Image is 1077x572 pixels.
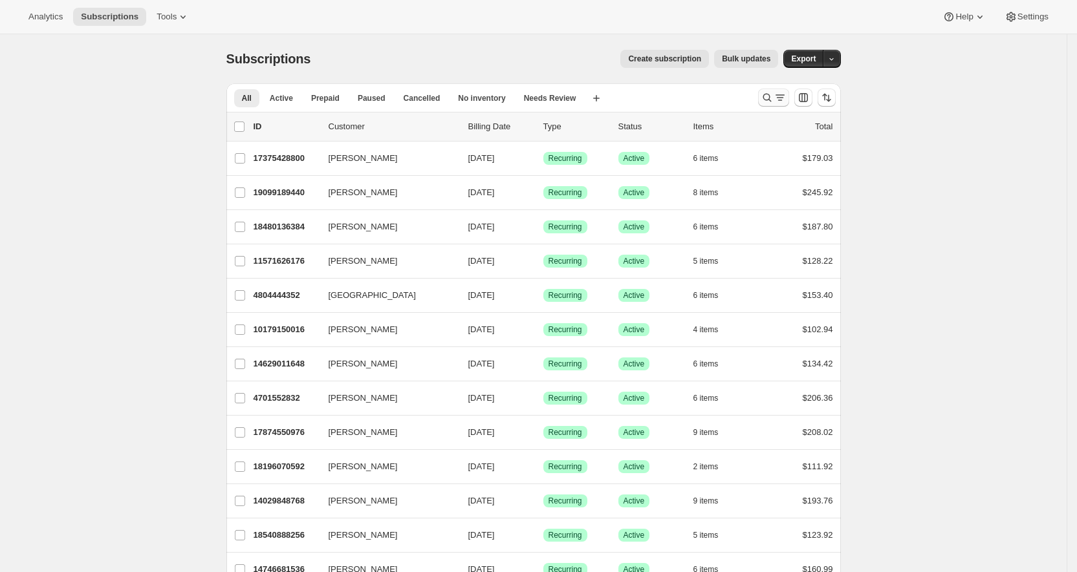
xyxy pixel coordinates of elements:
button: Tools [149,8,197,26]
span: [PERSON_NAME] [329,220,398,233]
button: Customize table column order and visibility [794,89,812,107]
button: Sort the results [818,89,836,107]
button: Subscriptions [73,8,146,26]
button: 9 items [693,423,733,441]
span: [DATE] [468,530,495,540]
p: 10179150016 [254,323,318,336]
button: 6 items [693,149,733,167]
span: Recurring [549,359,582,369]
p: 19099189440 [254,186,318,199]
span: Subscriptions [81,12,138,22]
span: 6 items [693,359,719,369]
button: Bulk updates [714,50,778,68]
span: Export [791,54,816,64]
span: 2 items [693,461,719,472]
span: Subscriptions [226,52,311,66]
span: [PERSON_NAME] [329,494,398,507]
div: 17874550976[PERSON_NAME][DATE]SuccessRecurringSuccessActive9 items$208.02 [254,423,833,441]
span: [DATE] [468,393,495,403]
span: $153.40 [803,290,833,300]
span: 4 items [693,324,719,335]
span: Bulk updates [722,54,770,64]
span: 6 items [693,222,719,232]
span: [PERSON_NAME] [329,255,398,268]
span: $123.92 [803,530,833,540]
div: 14629011648[PERSON_NAME][DATE]SuccessRecurringSuccessActive6 items$134.42 [254,355,833,373]
p: 11571626176 [254,255,318,268]
p: 18480136384 [254,220,318,233]
p: 14029848768 [254,494,318,507]
div: Type [543,120,608,133]
button: 6 items [693,286,733,304]
div: 18480136384[PERSON_NAME][DATE]SuccessRecurringSuccessActive6 items$187.80 [254,218,833,236]
span: Recurring [549,427,582,438]
button: 2 items [693,458,733,476]
span: Recurring [549,530,582,540]
button: 8 items [693,184,733,202]
button: [PERSON_NAME] [321,354,450,374]
span: Prepaid [311,93,340,103]
div: 4701552832[PERSON_NAME][DATE]SuccessRecurringSuccessActive6 items$206.36 [254,389,833,407]
span: [PERSON_NAME] [329,426,398,439]
button: [PERSON_NAME] [321,182,450,203]
button: [PERSON_NAME] [321,388,450,408]
p: Billing Date [468,120,533,133]
span: [DATE] [468,153,495,163]
button: Analytics [21,8,71,26]
span: Recurring [549,187,582,198]
span: $134.42 [803,359,833,368]
span: [DATE] [468,324,495,334]
span: [PERSON_NAME] [329,529,398,542]
button: 5 items [693,252,733,270]
div: Items [693,120,758,133]
span: $206.36 [803,393,833,403]
span: $111.92 [803,461,833,471]
button: [PERSON_NAME] [321,217,450,237]
span: $179.03 [803,153,833,163]
span: $245.92 [803,187,833,197]
span: Recurring [549,153,582,164]
p: 18540888256 [254,529,318,542]
span: Active [624,359,645,369]
span: Recurring [549,290,582,301]
span: $128.22 [803,256,833,266]
span: 9 items [693,496,719,506]
div: 19099189440[PERSON_NAME][DATE]SuccessRecurringSuccessActive8 items$245.92 [254,184,833,202]
button: Export [783,50,823,68]
span: [DATE] [468,222,495,231]
span: Cancelled [404,93,441,103]
span: Recurring [549,461,582,472]
span: Tools [157,12,177,22]
span: Needs Review [524,93,576,103]
div: 18196070592[PERSON_NAME][DATE]SuccessRecurringSuccessActive2 items$111.92 [254,458,833,476]
button: [PERSON_NAME] [321,456,450,477]
p: 4701552832 [254,392,318,405]
span: [DATE] [468,496,495,505]
span: 6 items [693,290,719,301]
button: Create subscription [620,50,709,68]
span: [DATE] [468,359,495,368]
p: ID [254,120,318,133]
button: Search and filter results [758,89,789,107]
span: Recurring [549,393,582,403]
div: 14029848768[PERSON_NAME][DATE]SuccessRecurringSuccessActive9 items$193.76 [254,492,833,510]
span: 8 items [693,187,719,198]
span: Active [624,461,645,472]
span: All [242,93,252,103]
button: [GEOGRAPHIC_DATA] [321,285,450,306]
span: 9 items [693,427,719,438]
p: 17874550976 [254,426,318,439]
button: [PERSON_NAME] [321,319,450,340]
div: 18540888256[PERSON_NAME][DATE]SuccessRecurringSuccessActive5 items$123.92 [254,526,833,544]
span: Active [270,93,293,103]
span: $187.80 [803,222,833,231]
p: 18196070592 [254,460,318,473]
div: 17375428800[PERSON_NAME][DATE]SuccessRecurringSuccessActive6 items$179.03 [254,149,833,167]
button: 9 items [693,492,733,510]
span: Analytics [28,12,63,22]
span: Recurring [549,496,582,506]
span: Active [624,496,645,506]
span: $102.94 [803,324,833,334]
span: No inventory [458,93,505,103]
button: 4 items [693,321,733,339]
